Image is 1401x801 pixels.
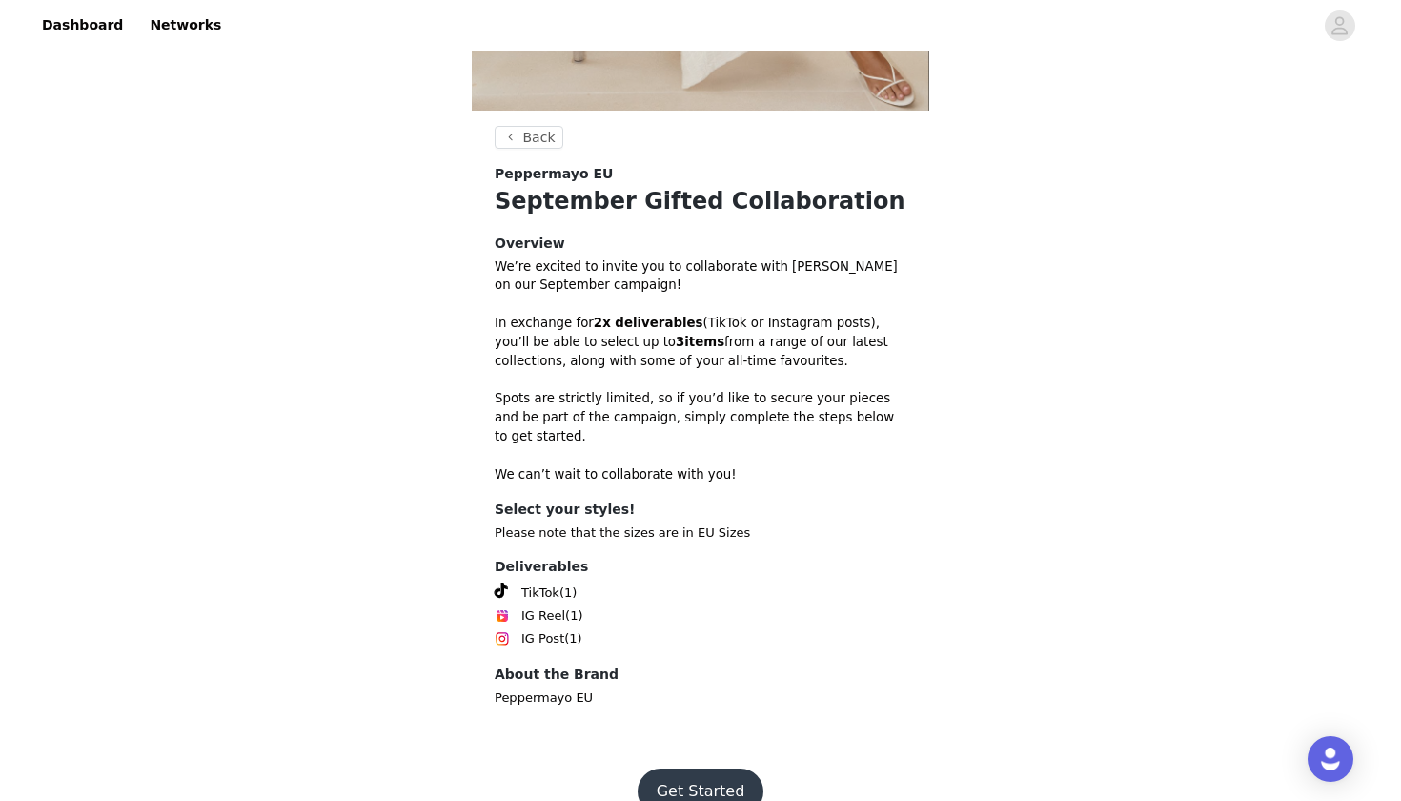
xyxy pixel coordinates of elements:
[138,4,233,47] a: Networks
[594,316,703,330] strong: 2x deliverables
[30,4,134,47] a: Dashboard
[565,606,582,626] span: (1)
[495,665,906,685] h4: About the Brand
[495,608,510,624] img: Instagram Reels Icon
[495,467,737,482] span: We can’t wait to collaborate with you!
[495,126,563,149] button: Back
[676,335,684,349] strong: 3
[495,234,906,254] h4: Overview
[495,557,906,577] h4: Deliverables
[559,584,577,603] span: (1)
[521,606,565,626] span: IG Reel
[1308,736,1353,782] div: Open Intercom Messenger
[521,584,559,603] span: TikTok
[495,688,906,708] p: Peppermayo EU
[564,629,581,648] span: (1)
[495,259,898,293] span: We’re excited to invite you to collaborate with [PERSON_NAME] on our September campaign!
[495,316,888,368] span: In exchange for (TikTok or Instagram posts), you’ll be able to select up to from a range of our l...
[495,184,906,218] h1: September Gifted Collaboration
[495,500,906,520] h4: Select your styles!
[684,335,724,349] strong: items
[495,631,510,647] img: Instagram Icon
[521,629,564,648] span: IG Post
[495,524,906,543] p: Please note that the sizes are in EU Sizes
[1330,10,1349,41] div: avatar
[495,164,613,184] span: Peppermayo EU
[495,391,894,443] span: Spots are strictly limited, so if you’d like to secure your pieces and be part of the campaign, s...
